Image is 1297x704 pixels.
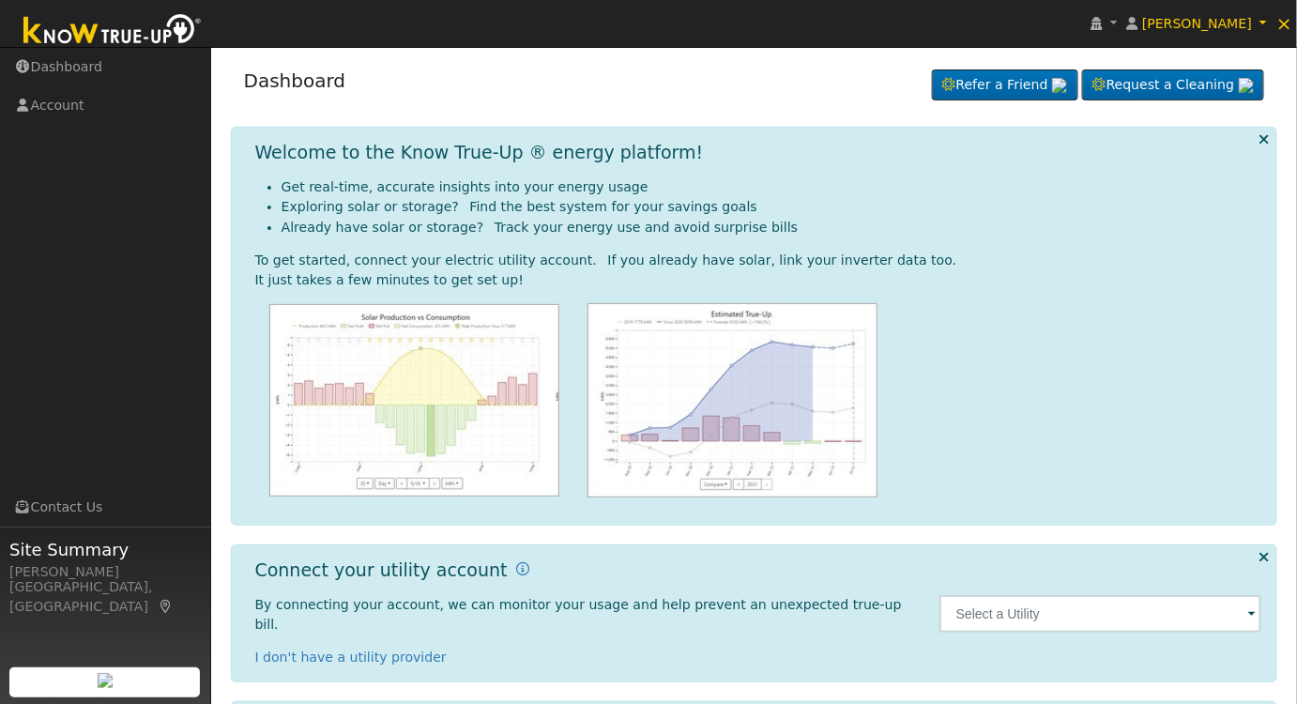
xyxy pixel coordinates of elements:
img: retrieve [1239,78,1254,93]
span: × [1276,12,1292,35]
img: retrieve [1052,78,1067,93]
img: Know True-Up [14,10,211,53]
img: retrieve [98,673,113,688]
div: [GEOGRAPHIC_DATA], [GEOGRAPHIC_DATA] [9,577,201,617]
a: Map [158,599,175,614]
div: To get started, connect your electric utility account. If you already have solar, link your inver... [255,251,1262,270]
a: Request a Cleaning [1082,69,1264,101]
span: Site Summary [9,537,201,562]
h1: Connect your utility account [255,559,508,581]
span: By connecting your account, we can monitor your usage and help prevent an unexpected true-up bill. [255,597,902,632]
h1: Welcome to the Know True-Up ® energy platform! [255,142,704,163]
div: It just takes a few minutes to get set up! [255,270,1262,290]
li: Exploring solar or storage? Find the best system for your savings goals [282,197,1262,217]
li: Already have solar or storage? Track your energy use and avoid surprise bills [282,218,1262,237]
input: Select a Utility [939,595,1262,633]
a: Dashboard [244,69,346,92]
div: [PERSON_NAME] [9,562,201,582]
a: I don't have a utility provider [255,650,447,665]
span: [PERSON_NAME] [1142,16,1252,31]
li: Get real-time, accurate insights into your energy usage [282,177,1262,197]
a: Refer a Friend [932,69,1078,101]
